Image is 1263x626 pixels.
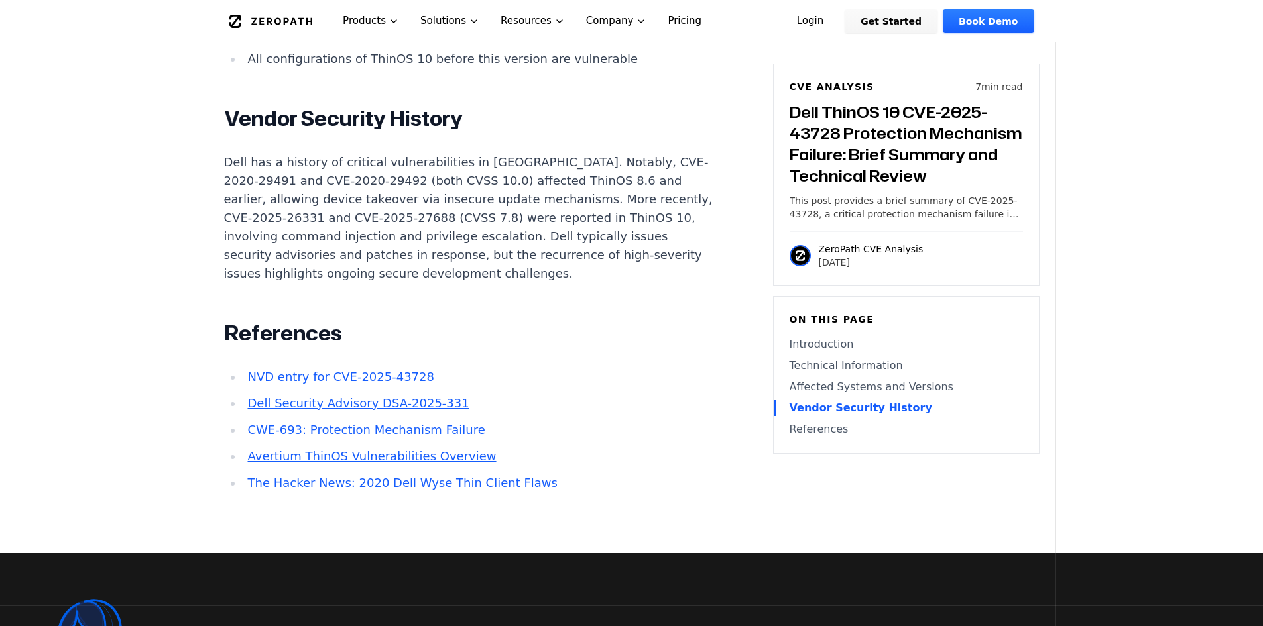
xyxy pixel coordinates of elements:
a: NVD entry for CVE-2025-43728 [247,370,434,384]
a: Login [781,9,840,33]
p: 7 min read [975,80,1022,93]
h6: On this page [790,313,1023,326]
p: [DATE] [819,256,924,269]
p: Dell has a history of critical vulnerabilities in [GEOGRAPHIC_DATA]. Notably, CVE-2020-29491 and ... [224,153,717,283]
h3: Dell ThinOS 10 CVE-2025-43728 Protection Mechanism Failure: Brief Summary and Technical Review [790,101,1023,186]
h2: References [224,320,717,346]
p: This post provides a brief summary of CVE-2025-43728, a critical protection mechanism failure in ... [790,194,1023,221]
h6: CVE Analysis [790,80,874,93]
p: ZeroPath CVE Analysis [819,242,924,256]
a: Avertium ThinOS Vulnerabilities Overview [247,449,496,463]
img: ZeroPath CVE Analysis [790,245,811,266]
a: References [790,421,1023,437]
a: Vendor Security History [790,400,1023,416]
a: Affected Systems and Versions [790,379,1023,395]
li: All configurations of ThinOS 10 before this version are vulnerable [243,50,717,68]
a: Technical Information [790,358,1023,374]
a: Dell Security Advisory DSA-2025-331 [247,396,469,410]
a: Introduction [790,337,1023,352]
a: Get Started [845,9,937,33]
a: Book Demo [943,9,1034,33]
a: CWE-693: Protection Mechanism Failure [247,423,485,437]
h2: Vendor Security History [224,105,717,132]
a: The Hacker News: 2020 Dell Wyse Thin Client Flaws [247,476,557,490]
